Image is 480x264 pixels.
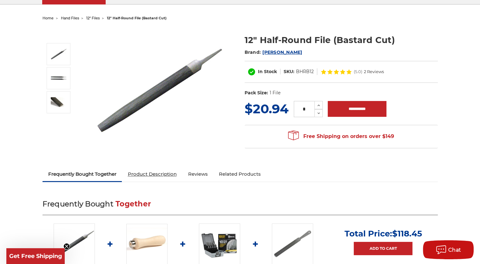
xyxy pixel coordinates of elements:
[245,90,268,96] dt: Pack Size:
[61,16,79,20] a: hand files
[51,73,67,84] img: 12 inch two sided half round bastard file
[354,70,362,74] span: (5.0)
[43,167,122,181] a: Frequently Bought Together
[51,46,67,62] img: 12" Half round bastard file
[122,167,182,181] a: Product Description
[213,167,266,181] a: Related Products
[63,243,70,249] button: Close teaser
[262,49,302,55] a: [PERSON_NAME]
[296,68,314,75] dd: BHRB12
[269,90,280,96] dd: 1 File
[51,97,67,108] img: bastard file coarse teeth
[392,229,422,239] span: $118.45
[423,240,474,259] button: Chat
[245,49,261,55] span: Brand:
[245,101,289,116] span: $20.94
[258,69,277,74] span: In Stock
[345,229,422,239] p: Total Price:
[107,16,167,20] span: 12" half-round file (bastard cut)
[284,68,294,75] dt: SKU:
[97,27,224,154] img: 12" Half round bastard file
[448,247,461,253] span: Chat
[354,242,412,255] a: Add to Cart
[43,16,54,20] a: home
[115,199,151,208] span: Together
[288,130,394,143] span: Free Shipping on orders over $149
[364,70,384,74] span: 2 Reviews
[245,34,438,46] h1: 12" Half-Round File (Bastard Cut)
[6,248,65,264] div: Get Free ShippingClose teaser
[182,167,213,181] a: Reviews
[86,16,100,20] a: 12" files
[43,199,113,208] span: Frequently Bought
[9,253,62,260] span: Get Free Shipping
